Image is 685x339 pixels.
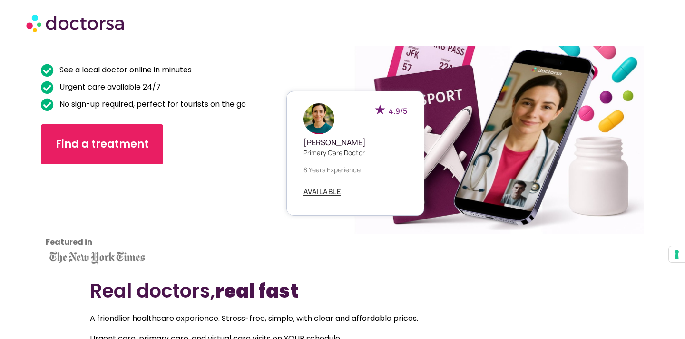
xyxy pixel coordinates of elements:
a: AVAILABLE [303,188,342,196]
h2: Real doctors, [90,279,596,302]
iframe: Customer reviews powered by Trustpilot [46,179,131,250]
p: Primary care doctor [303,148,407,158]
p: A friendlier healthcare experience. Stress-free, simple, with clear and affordable prices. [90,312,596,325]
h5: [PERSON_NAME] [303,138,407,147]
a: Find a treatment [41,124,163,164]
button: Your consent preferences for tracking technologies [669,246,685,262]
p: 8 years experience [303,165,407,175]
b: real fast [215,278,298,304]
strong: Featured in [46,237,92,248]
span: See a local doctor online in minutes [57,63,192,77]
span: No sign-up required, perfect for tourists on the go [57,98,246,111]
span: Urgent care available 24/7 [57,80,161,94]
span: Find a treatment [56,137,148,152]
span: 4.9/5 [389,106,407,116]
